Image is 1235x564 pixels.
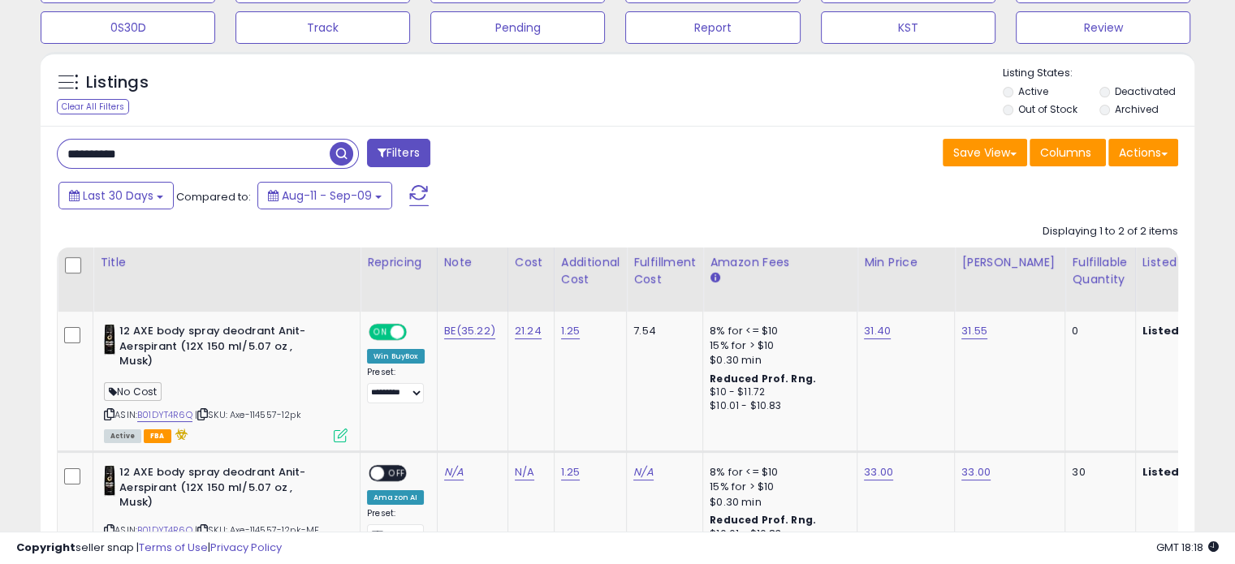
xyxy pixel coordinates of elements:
div: Note [444,254,501,271]
label: Active [1018,84,1048,98]
div: seller snap | | [16,540,282,556]
a: 21.24 [515,323,542,339]
button: Actions [1108,139,1178,166]
span: Compared to: [176,189,251,205]
a: B01DYT4R6Q [137,408,192,422]
button: Track [235,11,410,44]
div: $10 - $11.72 [710,385,844,399]
b: 12 AXE body spray deodrant Anit-Aerspirant (12X 150 ml/5.07 oz , Musk) [119,465,317,514]
a: 1.25 [561,323,581,339]
div: 8% for <= $10 [710,324,844,338]
a: Privacy Policy [210,540,282,555]
div: Preset: [367,508,425,545]
span: OFF [384,467,410,480]
span: | SKU: Axe-114557-12pk [195,408,301,421]
div: Min Price [864,254,948,271]
button: 0S30D [41,11,215,44]
div: Fulfillment Cost [633,254,696,288]
div: 15% for > $10 [710,338,844,353]
div: Cost [515,254,547,271]
button: Report [625,11,800,44]
a: 1.25 [561,464,581,480]
span: Last 30 Days [83,187,153,204]
button: Pending [430,11,605,44]
img: 31mZZSquMPL._SL40_.jpg [104,324,115,356]
button: Aug-11 - Sep-09 [257,182,392,209]
div: [PERSON_NAME] [961,254,1058,271]
b: Reduced Prof. Rng. [710,372,816,385]
button: Filters [367,139,430,167]
div: Additional Cost [561,254,620,288]
div: Clear All Filters [57,99,129,114]
span: Aug-11 - Sep-09 [282,187,372,204]
img: 31mZZSquMPL._SL40_.jpg [104,465,115,497]
div: 30 [1072,465,1122,480]
div: Amazon AI [367,490,424,505]
a: B01DYT4R6Q [137,523,192,537]
div: Amazon Fees [710,254,850,271]
button: Save View [943,139,1027,166]
b: 12 AXE body spray deodrant Anit-Aerspirant (12X 150 ml/5.07 oz , Musk) [119,324,317,373]
strong: Copyright [16,540,76,555]
div: ASIN: [104,324,348,441]
div: 8% for <= $10 [710,465,844,480]
label: Deactivated [1114,84,1175,98]
a: N/A [444,464,464,480]
span: | SKU: Axe-114557-12pk-MF [195,523,319,536]
span: All listings currently available for purchase on Amazon [104,429,141,443]
div: $10.01 - $10.83 [710,399,844,413]
p: Listing States: [1003,66,1194,81]
label: Archived [1114,102,1158,116]
button: KST [821,11,995,44]
a: Terms of Use [139,540,208,555]
div: Displaying 1 to 2 of 2 items [1043,224,1178,239]
span: ON [370,325,391,339]
button: Review [1016,11,1190,44]
div: 0 [1072,324,1122,338]
span: No Cost [104,382,162,401]
div: $0.30 min [710,353,844,368]
h5: Listings [86,71,149,94]
div: Preset: [367,367,425,403]
span: Columns [1040,144,1091,161]
div: $0.30 min [710,495,844,510]
div: Repricing [367,254,430,271]
a: N/A [515,464,534,480]
b: Listed Price: [1142,323,1216,338]
div: Win BuyBox [367,349,425,364]
small: Amazon Fees. [710,271,719,286]
a: 33.00 [864,464,893,480]
a: N/A [633,464,653,480]
div: 15% for > $10 [710,480,844,494]
div: 7.54 [633,324,690,338]
span: OFF [404,325,430,339]
button: Columns [1030,139,1106,166]
b: Reduced Prof. Rng. [710,513,816,527]
div: Fulfillable Quantity [1072,254,1128,288]
b: Listed Price: [1142,464,1216,480]
i: hazardous material [171,428,188,440]
a: 31.55 [961,323,987,339]
a: 31.40 [864,323,891,339]
a: 33.00 [961,464,991,480]
div: $10.01 - $10.83 [710,527,844,541]
span: 2025-10-10 18:18 GMT [1156,540,1219,555]
a: BE(35.22) [444,323,495,339]
label: Out of Stock [1018,102,1077,116]
div: Title [100,254,353,271]
span: FBA [144,429,171,443]
button: Last 30 Days [58,182,174,209]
